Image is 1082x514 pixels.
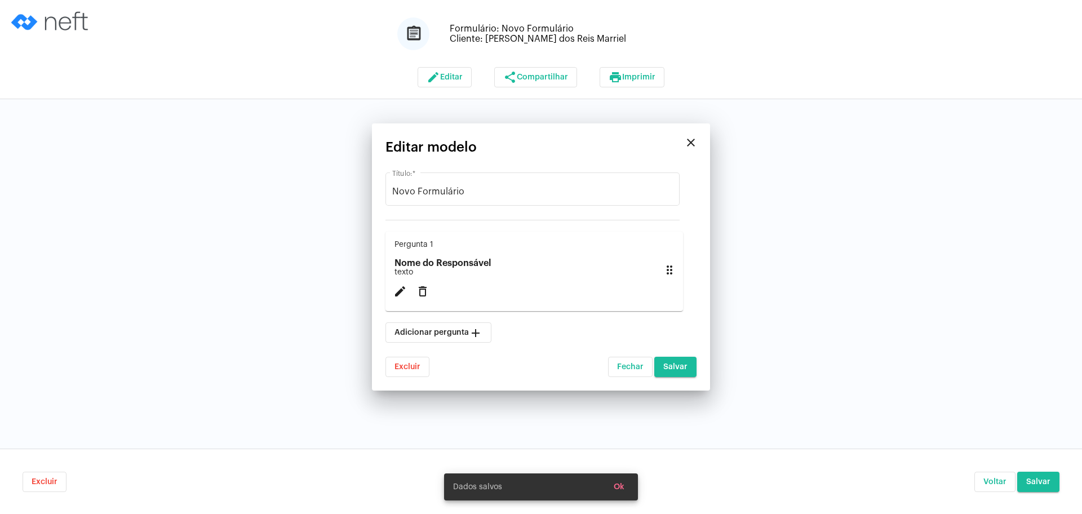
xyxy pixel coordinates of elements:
span: Dados salvos [453,481,502,493]
mat-icon: edit [427,70,440,84]
span: Ok [614,483,624,491]
span: Fechar [617,363,644,371]
span: Formulário: Novo Formulário [450,24,574,33]
span: Imprimir [622,73,655,81]
button: Adicionar pergunta [385,322,491,343]
mat-icon: delete_outlined [416,285,429,298]
div: Nome do Responsável [394,258,491,268]
button: Salvar [654,357,697,377]
span: Voltar [983,478,1006,486]
button: Fechar [608,357,653,377]
mat-icon: share [503,70,517,84]
span: Excluir [32,478,57,486]
span: Adicionar pergunta [394,329,482,336]
span: Excluir [394,363,420,371]
span: Cliente: [PERSON_NAME] dos Reis Marriel [450,34,626,43]
span: Salvar [1026,478,1050,486]
span: assignment [397,17,429,50]
mat-icon: edit [393,285,407,298]
span: Editar modelo [385,140,477,154]
mat-icon: add_outline [469,326,482,340]
span: Compartilhar [517,73,568,81]
span: Salvar [663,363,688,371]
mat-icon: print [609,70,622,84]
mat-card-content: Pergunta 1 [394,241,491,249]
mat-icon: drag_indicator [663,263,674,277]
span: Editar [440,73,463,81]
button: Excluir [385,357,429,377]
mat-icon: close [684,136,698,149]
div: texto [394,268,491,277]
